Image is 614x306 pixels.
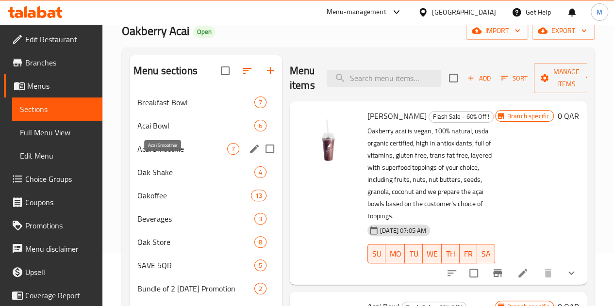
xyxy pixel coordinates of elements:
[25,196,95,208] span: Coupons
[432,7,496,17] div: [GEOGRAPHIC_DATA]
[130,277,282,300] div: Bundle of 2 [DATE] Promotion2
[429,111,494,123] div: Flash Sale - 60% Off !
[4,260,102,284] a: Upsell
[227,143,239,155] div: items
[560,261,583,285] button: show more
[4,167,102,191] a: Choice Groups
[215,61,235,81] span: Select all sections
[254,259,266,271] div: items
[532,22,595,40] button: export
[255,261,266,270] span: 5
[25,243,95,255] span: Menu disclaimer
[137,283,254,294] span: Bundle of 2 [DATE] Promotion
[12,97,102,121] a: Sections
[367,244,386,263] button: SU
[254,213,266,225] div: items
[4,51,102,74] a: Branches
[4,74,102,97] a: Menus
[130,137,282,161] div: Acai Smoothie7edit
[298,109,360,171] img: Açai Smoothie
[25,57,95,68] span: Branches
[235,59,259,82] span: Sort sections
[130,230,282,254] div: Oak Store8
[254,166,266,178] div: items
[429,111,493,122] span: Flash Sale - 60% Off !
[255,284,266,293] span: 2
[255,98,266,107] span: 7
[486,261,509,285] button: Branch-specific-item
[255,214,266,224] span: 3
[558,109,579,123] h6: 0 QAR
[409,247,419,261] span: TU
[501,73,528,84] span: Sort
[427,247,438,261] span: WE
[137,213,254,225] span: Beverages
[466,73,492,84] span: Add
[130,184,282,207] div: Oakoffee13
[25,220,95,231] span: Promotions
[255,121,266,130] span: 6
[254,97,266,108] div: items
[12,121,102,144] a: Full Menu View
[495,71,534,86] span: Sort items
[137,97,254,108] span: Breakfast Bowl
[259,59,282,82] button: Add section
[565,267,577,279] svg: Show Choices
[446,247,456,261] span: TH
[376,226,430,235] span: [DATE] 07:05 AM
[367,109,427,123] span: [PERSON_NAME]
[20,127,95,138] span: Full Menu View
[254,236,266,248] div: items
[193,28,216,36] span: Open
[597,7,602,17] span: M
[130,207,282,230] div: Beverages3
[367,125,495,222] p: Oakberry acai is vegan, 100% natural, usda organic certified, high in antioxidants, full of vitam...
[254,283,266,294] div: items
[464,71,495,86] button: Add
[327,6,386,18] div: Menu-management
[443,68,464,88] span: Select section
[12,144,102,167] a: Edit Menu
[464,263,484,283] span: Select to update
[25,173,95,185] span: Choice Groups
[466,22,528,40] button: import
[503,112,553,121] span: Branch specific
[137,120,254,131] span: Acai Bowl
[122,20,189,42] span: Oakberry Acai
[536,261,560,285] button: delete
[372,247,382,261] span: SU
[4,237,102,260] a: Menu disclaimer
[464,247,474,261] span: FR
[133,64,198,78] h2: Menu sections
[405,244,423,263] button: TU
[137,190,251,201] div: Oakoffee
[228,145,239,154] span: 7
[137,236,254,248] span: Oak Store
[498,71,530,86] button: Sort
[481,247,491,261] span: SA
[137,166,254,178] span: Oak Shake
[440,261,464,285] button: sort-choices
[474,25,520,37] span: import
[130,91,282,114] div: Breakfast Bowl7
[464,71,495,86] span: Add item
[442,244,460,263] button: TH
[27,80,95,92] span: Menus
[25,290,95,301] span: Coverage Report
[255,168,266,177] span: 4
[25,33,95,45] span: Edit Restaurant
[251,190,266,201] div: items
[4,28,102,51] a: Edit Restaurant
[137,259,254,271] span: SAVE 5QR
[385,244,405,263] button: MO
[290,64,315,93] h2: Menu items
[137,283,254,294] div: Bundle of 2 Ramadan Promotion
[137,143,227,155] span: Acai Smoothie
[20,150,95,161] span: Edit Menu
[477,244,495,263] button: SA
[130,114,282,137] div: Acai Bowl6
